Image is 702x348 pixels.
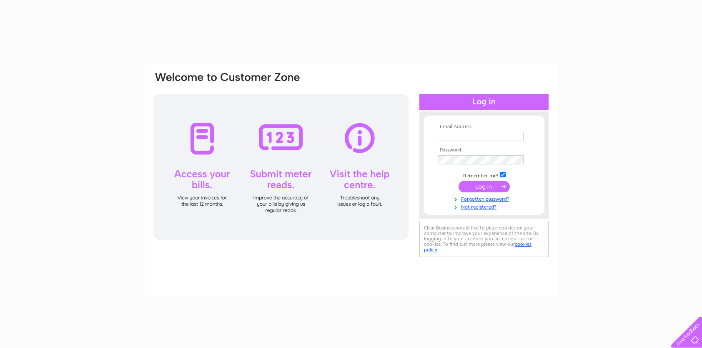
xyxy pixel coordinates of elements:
a: Forgotten password? [438,194,532,202]
th: Email Address: [436,124,532,130]
td: Remember me? [436,171,532,179]
input: Submit [459,181,510,192]
a: Not registered? [438,202,532,210]
a: cookies policy [424,241,532,252]
div: Clear Business would like to place cookies on your computer to improve your experience of the sit... [419,221,549,257]
th: Password: [436,147,532,153]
